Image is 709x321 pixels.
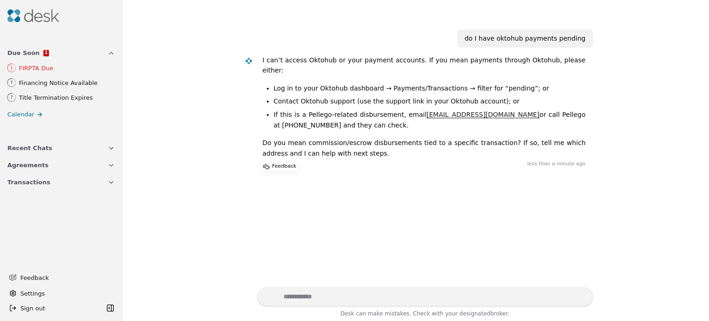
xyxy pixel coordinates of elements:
div: FIRPTA Due [19,63,114,73]
button: Sign out [6,301,104,315]
button: Transactions [2,174,120,191]
span: designated [459,310,490,317]
span: Sign out [20,303,45,313]
a: 1FIRPTA Due [1,61,118,74]
img: Desk [7,9,59,22]
img: Desk [245,57,252,65]
a: 7Title Termination Expires [1,91,118,104]
time: less than a minute ago [527,160,585,168]
button: Feedback [4,269,115,286]
button: Agreements [2,157,120,174]
a: 7Financing Notice Available [1,76,118,89]
button: Due Soon1 [2,44,120,61]
span: Due Soon [7,48,40,58]
span: Feedback [20,273,109,283]
span: Settings [20,289,45,298]
li: If this is a Pellego-related disbursement, email or call Pellego at [PHONE_NUMBER] and they can c... [274,109,586,130]
button: Recent Chats [2,139,120,157]
div: 1 [10,65,13,72]
p: Do you mean commission/escrow disbursements tied to a specific transaction? If so, tell me which ... [263,138,586,158]
span: Recent Chats [7,143,52,153]
span: Transactions [7,177,50,187]
button: Settings [6,286,117,301]
div: do I have oktohub payments pending [464,33,585,44]
span: Agreements [7,160,48,170]
span: Calendar [7,109,34,119]
li: Log in to your Oktohub dashboard → Payments/Transactions → filter for “pending”; or [274,83,586,94]
a: Calendar [2,108,120,121]
div: Desk can make mistakes. Check with your broker. [257,309,593,321]
li: Contact Oktohub support (use the support link in your Oktohub account); or [274,96,586,107]
div: Title Termination Expires [19,93,114,103]
span: 1 [44,50,48,55]
p: Feedback [272,162,296,171]
div: 7 [10,94,13,101]
textarea: Write your prompt here [257,287,593,306]
a: [EMAIL_ADDRESS][DOMAIN_NAME] [427,111,540,118]
div: Financing Notice Available [19,78,114,88]
div: 7 [10,79,13,86]
p: I can’t access Oktohub or your payment accounts. If you mean payments through Oktohub, please eit... [263,55,586,76]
